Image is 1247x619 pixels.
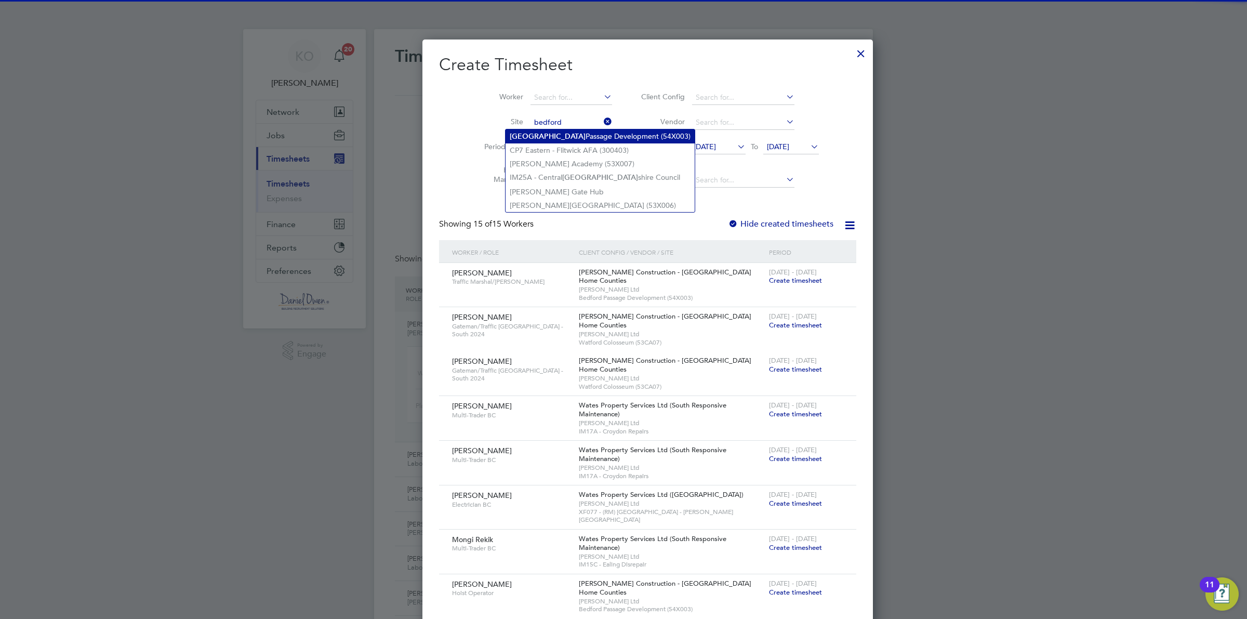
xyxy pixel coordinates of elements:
[452,312,512,322] span: [PERSON_NAME]
[579,285,764,294] span: [PERSON_NAME] Ltd
[579,374,764,383] span: [PERSON_NAME] Ltd
[562,173,638,182] b: [GEOGRAPHIC_DATA]
[439,219,536,230] div: Showing
[530,90,612,105] input: Search for...
[506,170,695,185] li: IM25A - Central shire Council
[692,90,794,105] input: Search for...
[579,579,751,597] span: [PERSON_NAME] Construction - [GEOGRAPHIC_DATA] Home Counties
[452,446,512,455] span: [PERSON_NAME]
[769,579,817,588] span: [DATE] - [DATE]
[579,534,726,552] span: Wates Property Services Ltd (South Responsive Maintenance)
[579,338,764,347] span: Watford Colosseum (53CA07)
[506,129,695,143] li: Passage Development (54X003)
[769,356,817,365] span: [DATE] - [DATE]
[452,322,571,338] span: Gateman/Traffic [GEOGRAPHIC_DATA] - South 2024
[579,499,764,508] span: [PERSON_NAME] Ltd
[452,401,512,411] span: [PERSON_NAME]
[476,142,523,151] label: Period Type
[769,490,817,499] span: [DATE] - [DATE]
[692,115,794,130] input: Search for...
[769,268,817,276] span: [DATE] - [DATE]
[452,491,512,500] span: [PERSON_NAME]
[452,411,571,419] span: Multi-Trader BC
[769,499,822,508] span: Create timesheet
[506,199,695,212] li: [PERSON_NAME][GEOGRAPHIC_DATA] (53X006)
[506,157,695,170] li: [PERSON_NAME] Academy (53X007)
[452,589,571,597] span: Hoist Operator
[452,501,571,509] span: Electrician BC
[579,330,764,338] span: [PERSON_NAME] Ltd
[769,410,822,418] span: Create timesheet
[579,508,764,524] span: XF077 - (RM) [GEOGRAPHIC_DATA] - [PERSON_NAME][GEOGRAPHIC_DATA]
[476,165,523,184] label: Hiring Manager
[769,588,822,597] span: Create timesheet
[579,427,764,436] span: IM17A - Croydon Repairs
[748,140,761,153] span: To
[769,365,822,374] span: Create timesheet
[579,552,764,561] span: [PERSON_NAME] Ltd
[452,456,571,464] span: Multi-Trader BC
[476,117,523,126] label: Site
[769,534,817,543] span: [DATE] - [DATE]
[767,142,789,151] span: [DATE]
[576,240,766,264] div: Client Config / Vendor / Site
[769,543,822,552] span: Create timesheet
[473,219,534,229] span: 15 Workers
[452,268,512,278] span: [PERSON_NAME]
[452,357,512,366] span: [PERSON_NAME]
[452,580,512,589] span: [PERSON_NAME]
[579,490,744,499] span: Wates Property Services Ltd ([GEOGRAPHIC_DATA])
[579,445,726,463] span: Wates Property Services Ltd (South Responsive Maintenance)
[579,356,751,374] span: [PERSON_NAME] Construction - [GEOGRAPHIC_DATA] Home Counties
[769,401,817,410] span: [DATE] - [DATE]
[728,219,833,229] label: Hide created timesheets
[579,419,764,427] span: [PERSON_NAME] Ltd
[579,560,764,569] span: IM15C - Ealing Disrepair
[452,535,493,544] span: Mongi Rekik
[579,383,764,391] span: Watford Colosseum (53CA07)
[530,115,612,130] input: Search for...
[579,401,726,418] span: Wates Property Services Ltd (South Responsive Maintenance)
[452,544,571,552] span: Multi-Trader BC
[579,268,751,285] span: [PERSON_NAME] Construction - [GEOGRAPHIC_DATA] Home Counties
[579,294,764,302] span: Bedford Passage Development (54X003)
[476,92,523,101] label: Worker
[638,117,685,126] label: Vendor
[439,54,856,76] h2: Create Timesheet
[769,321,822,330] span: Create timesheet
[769,276,822,285] span: Create timesheet
[579,312,751,330] span: [PERSON_NAME] Construction - [GEOGRAPHIC_DATA] Home Counties
[579,472,764,480] span: IM17A - Croydon Repairs
[579,464,764,472] span: [PERSON_NAME] Ltd
[766,240,846,264] div: Period
[769,312,817,321] span: [DATE] - [DATE]
[506,185,695,199] li: [PERSON_NAME] Gate Hub
[1205,577,1239,611] button: Open Resource Center, 11 new notifications
[638,92,685,101] label: Client Config
[452,366,571,383] span: Gateman/Traffic [GEOGRAPHIC_DATA] - South 2024
[473,219,492,229] span: 15 of
[510,132,586,141] b: [GEOGRAPHIC_DATA]
[506,143,695,157] li: CP7 Eastern - Flitwick AFA (300403)
[579,597,764,605] span: [PERSON_NAME] Ltd
[692,173,794,188] input: Search for...
[452,278,571,286] span: Traffic Marshal/[PERSON_NAME]
[1205,585,1214,598] div: 11
[769,445,817,454] span: [DATE] - [DATE]
[694,142,716,151] span: [DATE]
[769,454,822,463] span: Create timesheet
[449,240,576,264] div: Worker / Role
[579,605,764,613] span: Bedford Passage Development (54X003)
